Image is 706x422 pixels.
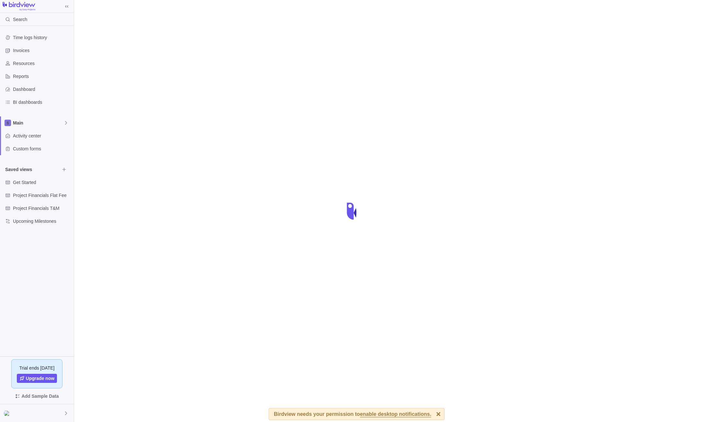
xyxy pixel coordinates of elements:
span: Time logs history [13,34,71,41]
span: Add Sample Data [21,392,59,400]
span: Saved views [5,166,60,173]
span: Upcoming Milestones [13,218,71,224]
span: Main [13,120,63,126]
span: Add Sample Data [5,391,69,401]
span: BI dashboards [13,99,71,105]
span: Custom forms [13,146,71,152]
div: Common [4,409,12,417]
span: Project Financials Flat Fee [13,192,71,199]
span: Search [13,16,27,23]
span: Trial ends [DATE] [19,365,55,371]
span: Invoices [13,47,71,54]
span: Upgrade now [26,375,55,382]
a: Upgrade now [17,374,57,383]
img: Show [4,411,12,416]
span: Reports [13,73,71,80]
span: Get Started [13,179,71,186]
div: Birdview needs your permission to [274,408,431,420]
img: logo [3,2,35,11]
span: Browse views [60,165,69,174]
span: Project Financials T&M [13,205,71,211]
span: enable desktop notifications. [360,412,431,417]
span: Dashboard [13,86,71,92]
span: Activity center [13,133,71,139]
div: loading [340,198,366,224]
span: Resources [13,60,71,67]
